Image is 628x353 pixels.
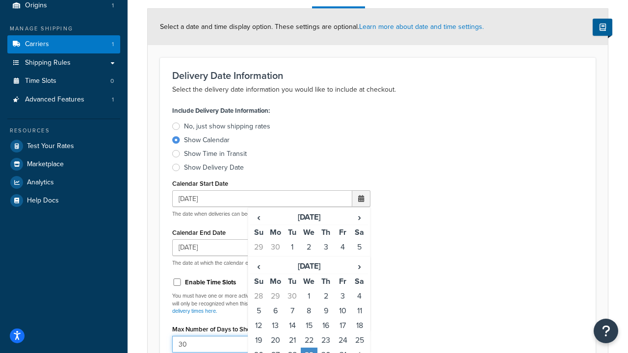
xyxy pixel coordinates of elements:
[7,174,120,191] a: Analytics
[250,254,267,269] td: 6
[172,300,360,315] a: Set available days and pickup or delivery times here.
[267,259,351,274] th: [DATE]
[172,70,583,81] h3: Delivery Date Information
[172,229,226,236] label: Calendar End Date
[267,210,351,225] th: [DATE]
[112,96,114,104] span: 1
[267,240,284,254] td: 30
[184,163,244,173] div: Show Delivery Date
[317,318,334,333] td: 16
[301,318,317,333] td: 15
[172,180,228,187] label: Calendar Start Date
[7,72,120,90] li: Time Slots
[317,254,334,269] td: 10
[7,25,120,33] div: Manage Shipping
[317,289,334,303] td: 2
[267,303,284,318] td: 6
[7,137,120,155] a: Test Your Rates
[301,274,317,289] th: We
[7,155,120,173] a: Marketplace
[284,333,301,348] td: 21
[25,40,49,49] span: Carriers
[267,318,284,333] td: 13
[7,72,120,90] a: Time Slots0
[284,289,301,303] td: 30
[172,259,370,267] p: The date at which the calendar ends. Leave empty for all dates
[250,303,267,318] td: 5
[250,289,267,303] td: 28
[351,289,368,303] td: 4
[7,91,120,109] li: Advanced Features
[317,274,334,289] th: Th
[172,210,370,218] p: The date when deliveries can begin. Leave empty for all dates from [DATE]
[7,126,120,135] div: Resources
[317,303,334,318] td: 9
[251,259,266,273] span: ‹
[184,135,230,145] div: Show Calendar
[172,84,583,96] p: Select the delivery date information you would like to include at checkout.
[27,197,59,205] span: Help Docs
[359,22,484,32] a: Learn more about date and time settings.
[593,19,612,36] button: Show Help Docs
[301,303,317,318] td: 8
[184,149,247,159] div: Show Time in Transit
[7,35,120,53] li: Carriers
[284,303,301,318] td: 7
[172,104,270,118] label: Include Delivery Date Information:
[112,1,114,10] span: 1
[284,240,301,254] td: 1
[267,254,284,269] td: 7
[250,225,267,240] th: Su
[334,254,351,269] td: 11
[25,1,47,10] span: Origins
[317,225,334,240] th: Th
[594,319,618,343] button: Open Resource Center
[185,278,236,287] label: Enable Time Slots
[267,274,284,289] th: Mo
[284,274,301,289] th: Tu
[334,303,351,318] td: 10
[317,240,334,254] td: 3
[110,77,114,85] span: 0
[301,289,317,303] td: 1
[250,318,267,333] td: 12
[25,96,84,104] span: Advanced Features
[301,333,317,348] td: 22
[351,225,368,240] th: Sa
[301,254,317,269] td: 9
[334,240,351,254] td: 4
[172,326,255,333] label: Max Number of Days to Show
[284,318,301,333] td: 14
[334,225,351,240] th: Fr
[352,210,367,224] span: ›
[351,303,368,318] td: 11
[7,192,120,209] a: Help Docs
[284,225,301,240] th: Tu
[184,122,270,131] div: No, just show shipping rates
[334,274,351,289] th: Fr
[334,289,351,303] td: 3
[250,333,267,348] td: 19
[267,225,284,240] th: Mo
[351,254,368,269] td: 12
[334,333,351,348] td: 24
[301,240,317,254] td: 2
[7,91,120,109] a: Advanced Features1
[334,318,351,333] td: 17
[112,40,114,49] span: 1
[351,333,368,348] td: 25
[267,333,284,348] td: 20
[160,22,484,32] span: Select a date and time display option. These settings are optional.
[267,289,284,303] td: 29
[7,54,120,72] a: Shipping Rules
[351,240,368,254] td: 5
[25,77,56,85] span: Time Slots
[27,142,74,151] span: Test Your Rates
[352,259,367,273] span: ›
[250,240,267,254] td: 29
